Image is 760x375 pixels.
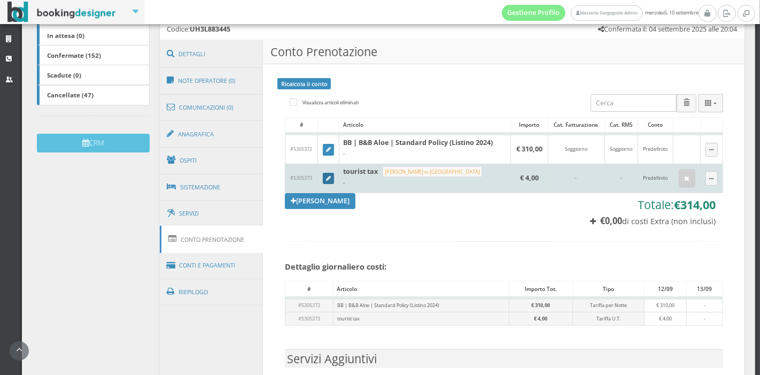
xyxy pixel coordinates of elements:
a: [PERSON_NAME] [285,193,355,209]
b: € 4,00 [520,173,539,182]
a: Dettagli [160,40,263,68]
b: Confermate (152) [47,51,101,59]
button: CRM [37,134,150,152]
small: [PERSON_NAME] in [GEOGRAPHIC_DATA] [383,166,482,177]
b: € 4,00 [534,315,547,322]
div: - [343,179,506,186]
span: #5305372 [298,302,320,309]
h5: Codice: [167,25,230,33]
a: Confermate (152) [37,45,150,65]
h3: Totale: [584,198,716,212]
b: UH3L883445 [190,25,230,34]
b: € 310,00 [516,144,542,154]
b: Dettaglio giornaliero costi: [285,262,386,272]
a: Ospiti [160,147,263,174]
a: Comunicazioni (0) [160,94,263,121]
div: Importo Tot. [509,281,572,296]
div: # [285,118,317,133]
a: In attesa (0) [37,25,150,45]
a: Conto Prenotazione [160,226,263,253]
h4: di costi Extra (non inclusi) [584,217,716,226]
span: mercoledì, 10 settembre [502,5,699,21]
div: Colonne [699,94,723,112]
div: Cat. RMS [605,118,638,133]
td: Predefinito [638,134,673,164]
div: Conto [638,118,673,133]
div: Importo [511,118,548,133]
td: - [686,298,723,312]
div: 13/09 [687,281,723,296]
a: Anagrafica [160,120,263,148]
div: Articolo [334,281,509,296]
span: #5305372 [291,146,313,152]
td: - [604,164,638,193]
label: Visualizza articoli eliminati [290,96,359,109]
b: In attesa (0) [47,31,84,40]
a: Note Operatore (0) [160,67,263,95]
a: Cancellate (47) [37,85,150,105]
a: Riepilogo [160,278,263,306]
div: 12/09 [645,281,686,296]
a: Conti e Pagamenti [160,252,263,279]
span: #5305373 [291,174,313,181]
div: - [343,150,506,157]
a: Masseria Gorgognolo Admin [571,5,642,21]
button: Columns [699,94,723,112]
td: Soggiorno [548,134,604,164]
h3: Conto Prenotazione [263,40,745,64]
b: € [674,197,716,212]
td: BB | B&B Aloe | Standard Policy (Listino 2024) [333,298,509,312]
td: € 310,00 [645,298,687,312]
a: Sistemazione [160,173,263,201]
td: - [548,164,604,193]
span: 314,00 [680,197,716,212]
b: tourist tax [343,167,378,176]
b: BB | B&B Aloe | Standard Policy (Listino 2024) [343,138,493,147]
td: Soggiorno [604,134,638,164]
div: # [285,281,333,296]
td: Predefinito [638,164,673,193]
h3: Servizi Aggiuntivi [285,349,723,369]
a: Ricalcola il conto [277,78,331,89]
span: 0,00 [605,215,622,227]
b: € [600,215,622,227]
b: € 310,00 [531,302,550,309]
input: Cerca [591,94,677,112]
td: Tariffa U.T. [572,312,645,326]
h5: Confermata il: 04 settembre 2025 alle 20:04 [598,25,738,33]
td: tourist tax [333,312,509,326]
a: Servizi [160,200,263,227]
td: Tariffa per Notte [572,298,645,312]
b: Cancellate (47) [47,90,94,99]
div: Cat. Fatturazione [548,118,604,133]
div: Articolo [339,118,510,133]
span: #5305373 [298,315,320,322]
div: Tipo [573,281,645,296]
img: BookingDesigner.com [7,2,116,22]
td: - [686,312,723,326]
b: Scadute (0) [47,71,81,79]
a: Scadute (0) [37,65,150,85]
td: € 4,00 [645,312,687,326]
a: Gestione Profilo [502,5,566,21]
